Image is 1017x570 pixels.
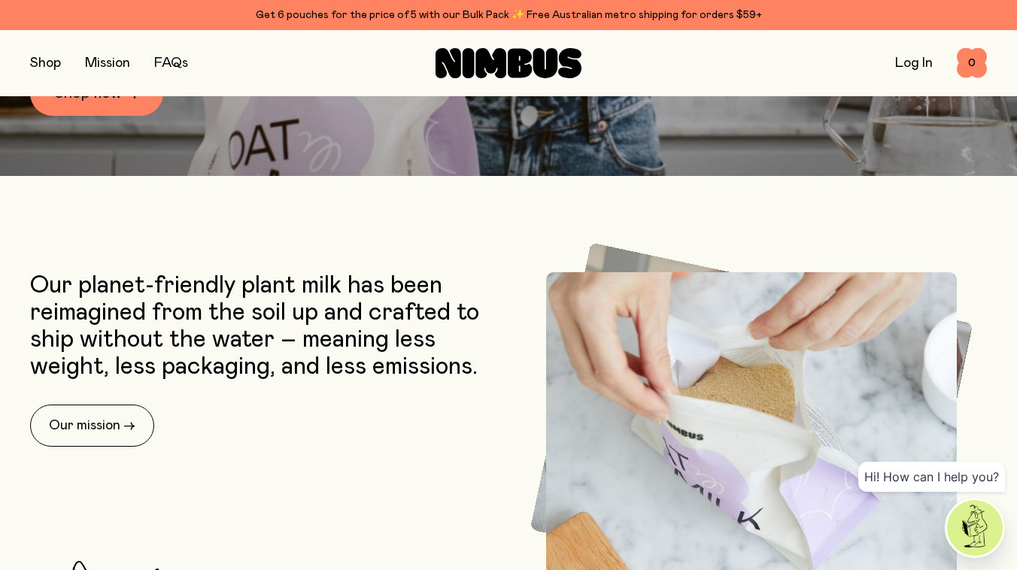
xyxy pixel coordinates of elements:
a: FAQs [154,56,188,70]
div: Hi! How can I help you? [858,462,1005,492]
div: Get 6 pouches for the price of 5 with our Bulk Pack ✨ Free Australian metro shipping for orders $59+ [30,6,987,24]
button: 0 [957,48,987,78]
a: Our mission → [30,405,154,447]
img: agent [947,500,1003,556]
p: Our planet-friendly plant milk has been reimagined from the soil up and crafted to ship without t... [30,272,501,381]
a: Log In [895,56,933,70]
a: Mission [85,56,130,70]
